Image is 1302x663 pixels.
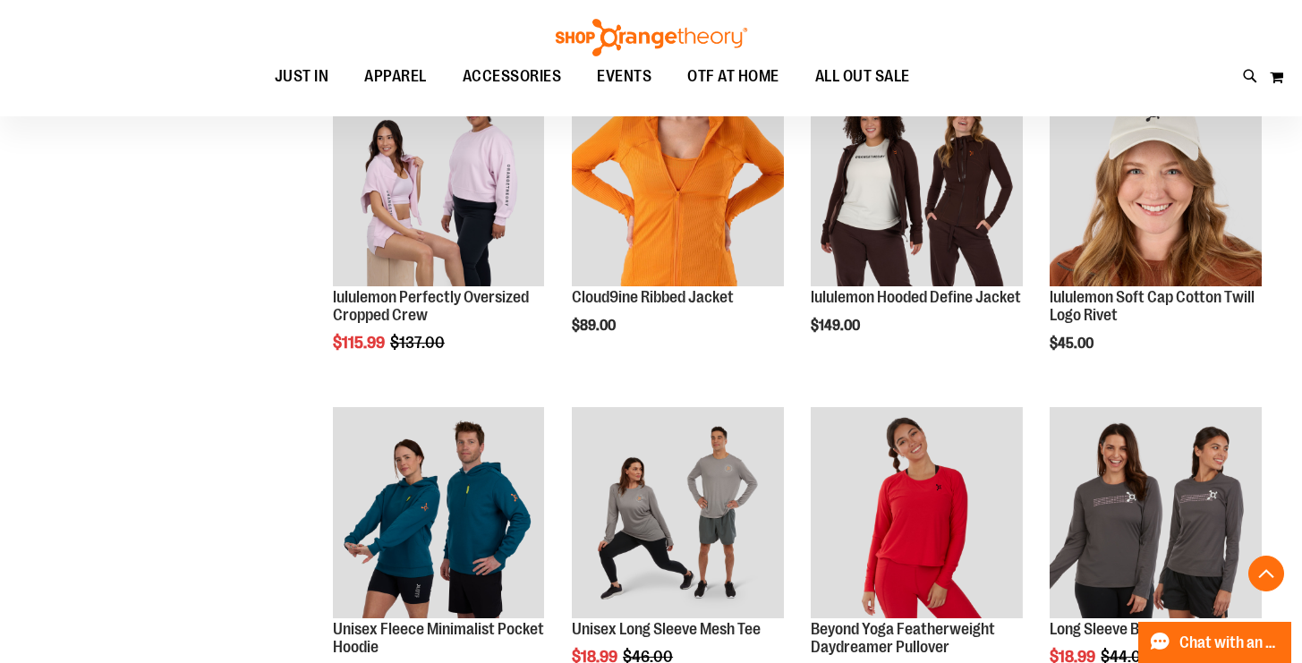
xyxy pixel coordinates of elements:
[553,19,750,56] img: Shop Orangetheory
[275,56,329,97] span: JUST IN
[1179,634,1281,651] span: Chat with an Expert
[1050,75,1262,290] a: Main view of 2024 Convention lululemon Soft Cap Cotton Twill Logo Rivet
[572,288,734,306] a: Cloud9ine Ribbed Jacket
[572,75,784,290] a: Cloud9ine Ribbed Jacket
[1050,336,1096,352] span: $45.00
[572,407,784,619] img: Unisex Long Sleeve Mesh Tee primary image
[1138,622,1292,663] button: Chat with an Expert
[1050,620,1188,638] a: Long Sleeve Base Tee
[572,620,761,638] a: Unisex Long Sleeve Mesh Tee
[333,620,544,656] a: Unisex Fleece Minimalist Pocket Hoodie
[1050,407,1262,619] img: Product image for Long Sleeve Base Tee
[811,407,1023,619] img: Product image for Beyond Yoga Featherweight Daydreamer Pullover
[333,75,545,287] img: lululemon Perfectly Oversized Cropped Crew
[811,288,1021,306] a: lululemon Hooded Define Jacket
[333,75,545,290] a: lululemon Perfectly Oversized Cropped CrewSALE
[597,56,651,97] span: EVENTS
[1050,75,1262,287] img: Main view of 2024 Convention lululemon Soft Cap Cotton Twill Logo Rivet
[1248,556,1284,591] button: Back To Top
[333,407,545,619] img: Unisex Fleece Minimalist Pocket Hoodie
[687,56,779,97] span: OTF AT HOME
[390,334,447,352] span: $137.00
[563,66,793,379] div: product
[815,56,910,97] span: ALL OUT SALE
[811,318,863,334] span: $149.00
[572,75,784,287] img: Cloud9ine Ribbed Jacket
[811,75,1023,290] a: Main view of 2024 Convention lululemon Hooded Define Jacket
[333,334,387,352] span: $115.99
[333,407,545,622] a: Unisex Fleece Minimalist Pocket Hoodie
[811,75,1023,287] img: Main view of 2024 Convention lululemon Hooded Define Jacket
[572,318,618,334] span: $89.00
[572,407,784,622] a: Unisex Long Sleeve Mesh Tee primary image
[1041,66,1271,397] div: product
[463,56,562,97] span: ACCESSORIES
[364,56,427,97] span: APPAREL
[1050,288,1255,324] a: lululemon Soft Cap Cotton Twill Logo Rivet
[811,620,995,656] a: Beyond Yoga Featherweight Daydreamer Pullover
[324,66,554,397] div: product
[1050,407,1262,622] a: Product image for Long Sleeve Base Tee
[811,407,1023,622] a: Product image for Beyond Yoga Featherweight Daydreamer Pullover
[333,288,529,324] a: lululemon Perfectly Oversized Cropped Crew
[802,66,1032,379] div: product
